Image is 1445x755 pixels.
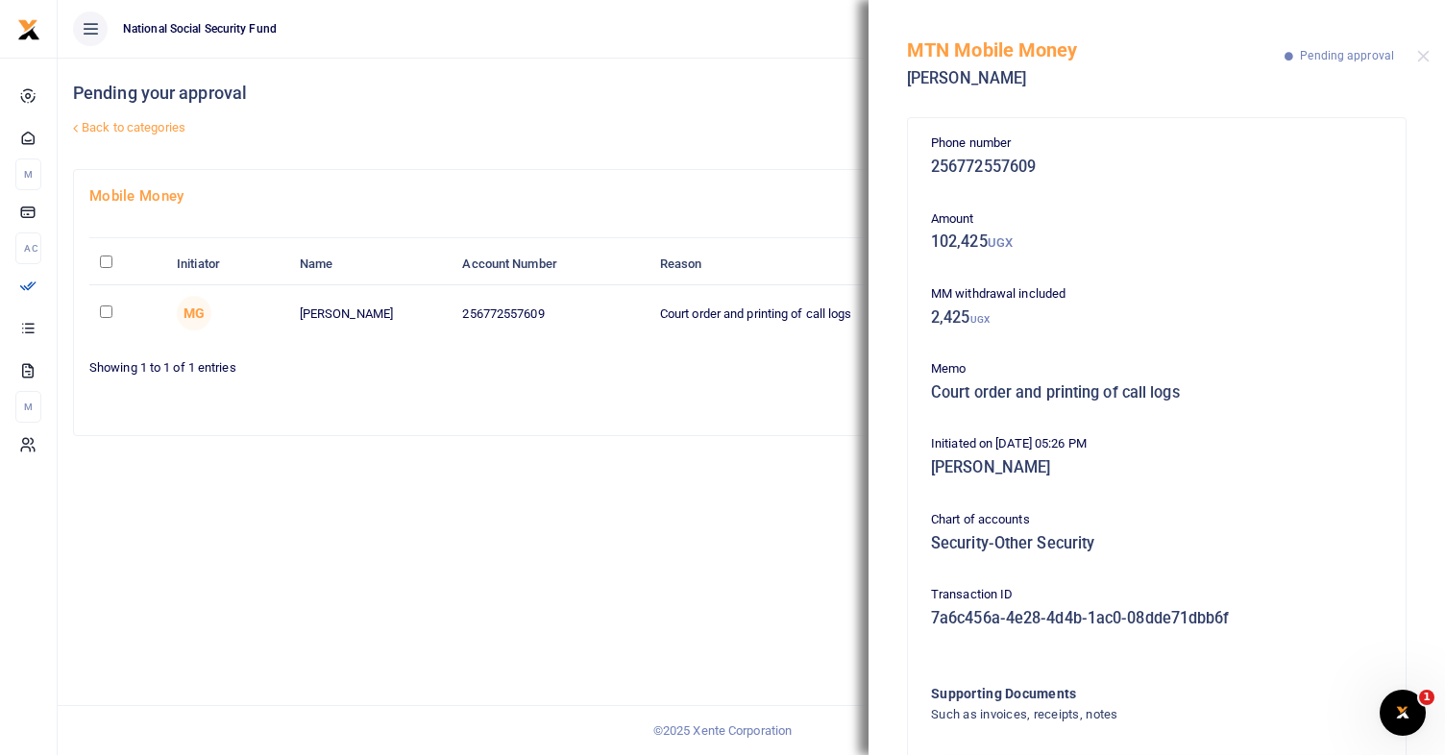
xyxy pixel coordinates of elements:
[89,185,1413,207] h4: Mobile Money
[166,244,289,285] th: Initiator: activate to sort column ascending
[17,21,40,36] a: logo-small logo-large logo-large
[931,232,1383,252] h5: 102,425
[177,296,211,330] span: Moses Gonda
[931,284,1383,304] p: MM withdrawal included
[649,285,972,341] td: Court order and printing of call logs
[1380,690,1426,736] iframe: Intercom live chat
[931,359,1383,379] p: Memo
[15,391,41,423] li: M
[15,232,41,264] li: Ac
[931,434,1383,454] p: Initiated on [DATE] 05:26 PM
[970,314,990,325] small: UGX
[907,69,1285,88] h5: [PERSON_NAME]
[89,348,744,377] div: Showing 1 to 1 of 1 entries
[452,244,649,285] th: Account Number: activate to sort column ascending
[931,308,1383,328] h5: 2,425
[17,18,40,41] img: logo-small
[931,383,1383,402] h5: Court order and printing of call logs
[931,704,1305,725] h4: Such as invoices, receipts, notes
[15,158,41,190] li: M
[68,111,972,144] a: Back to categories
[1417,50,1430,62] button: Close
[907,38,1285,61] h5: MTN Mobile Money
[931,209,1383,230] p: Amount
[289,244,453,285] th: Name: activate to sort column ascending
[931,510,1383,530] p: Chart of accounts
[73,83,972,104] h4: Pending your approval
[452,285,649,341] td: 256772557609
[649,244,972,285] th: Reason: activate to sort column ascending
[931,134,1383,154] p: Phone number
[988,235,1013,250] small: UGX
[931,458,1383,477] h5: [PERSON_NAME]
[931,585,1383,605] p: Transaction ID
[931,609,1383,628] h5: 7a6c456a-4e28-4d4b-1ac0-08dde71dbb6f
[289,285,453,341] td: [PERSON_NAME]
[931,158,1383,177] h5: 256772557609
[89,244,166,285] th: : activate to sort column descending
[931,683,1305,704] h4: Supporting Documents
[1419,690,1434,705] span: 1
[1300,49,1394,62] span: Pending approval
[931,534,1383,553] h5: Security-Other Security
[115,20,284,37] span: National Social Security Fund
